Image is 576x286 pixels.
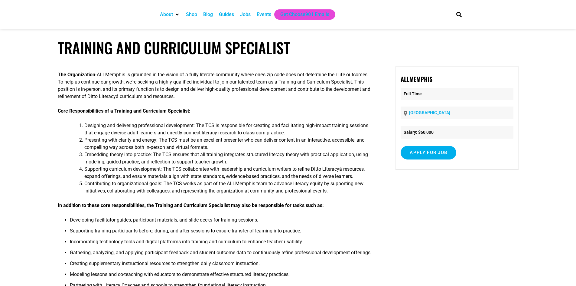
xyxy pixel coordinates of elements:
li: Embedding theory into practice: The TCS ensures that all training integrates structured literacy ... [84,151,373,166]
strong: The Organization: [58,72,97,77]
input: Apply for job [401,146,456,159]
nav: Main nav [157,9,446,20]
div: Search [454,9,464,19]
li: Supporting training participants before, during, and after sessions to ensure transfer of learnin... [70,227,373,238]
a: Guides [219,11,234,18]
strong: In addition to these core responsibilities, the Training and Curriculum Specialist may also be re... [58,202,324,208]
li: Gathering, analyzing, and applying participant feedback and student outcome data to continuously ... [70,249,373,260]
a: Events [257,11,271,18]
strong: ALLMemphis [401,74,432,84]
li: Contributing to organizational goals: The TCS works as part of the ALLMemphis team to advance lit... [84,180,373,195]
p: Full Time [401,88,513,100]
li: Designing and delivering professional development: The TCS is responsible for creating and facili... [84,122,373,136]
li: Incorporating technology tools and digital platforms into training and curriculum to enhance teac... [70,238,373,249]
a: About [160,11,173,18]
a: [GEOGRAPHIC_DATA] [409,110,450,115]
a: Jobs [240,11,251,18]
li: Creating supplementary instructional resources to strengthen daily classroom instruction. [70,260,373,271]
li: Modeling lessons and co-teaching with educators to demonstrate effective structured literacy prac... [70,271,373,282]
strong: Core Responsibilities of a Training and Curriculum Specialist: [58,108,190,114]
p: ALLMemphis is grounded in the vision of a fully literate community where one’s zip code does not ... [58,71,373,100]
a: Shop [186,11,197,18]
a: Blog [203,11,213,18]
li: Salary: $60,000 [401,126,513,139]
h1: Training and Curriculum Specialist [58,39,519,57]
li: Developing facilitator guides, participant materials, and slide decks for training sessions. [70,216,373,227]
li: Supporting curriculum development: The TCS collaborates with leadership and curriculum writers to... [84,166,373,180]
a: Get Choose901 Emails [280,11,329,18]
div: About [157,9,183,20]
li: Presenting with clarity and energy: The TCS must be an excellent presenter who can deliver conten... [84,136,373,151]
